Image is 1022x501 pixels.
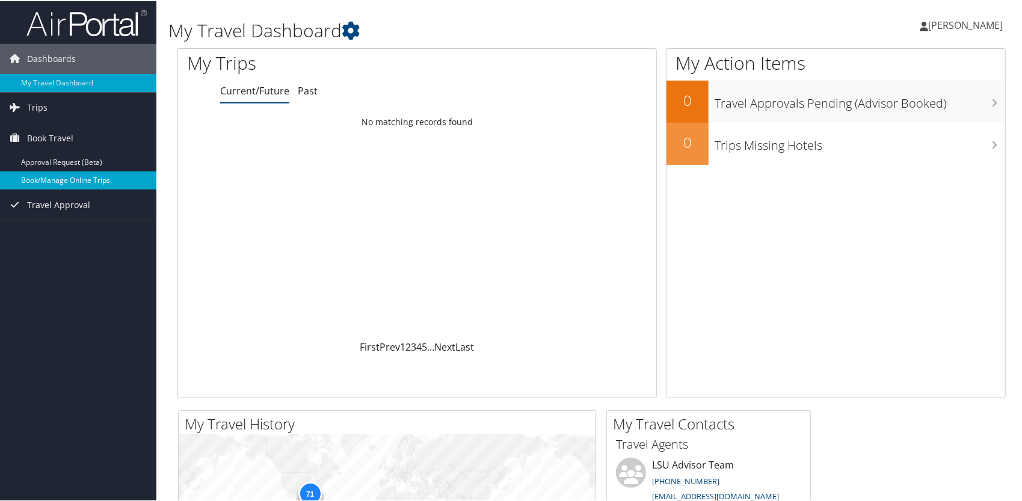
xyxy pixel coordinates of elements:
[405,339,411,352] a: 2
[455,339,474,352] a: Last
[427,339,434,352] span: …
[422,339,427,352] a: 5
[920,6,1015,42] a: [PERSON_NAME]
[27,43,76,73] span: Dashboards
[666,131,709,152] h2: 0
[185,413,596,433] h2: My Travel History
[380,339,400,352] a: Prev
[666,79,1005,121] a: 0Travel Approvals Pending (Advisor Booked)
[27,91,48,121] span: Trips
[666,49,1005,75] h1: My Action Items
[416,339,422,352] a: 4
[27,122,73,152] span: Book Travel
[298,83,318,96] a: Past
[360,339,380,352] a: First
[400,339,405,352] a: 1
[220,83,289,96] a: Current/Future
[666,89,709,109] h2: 0
[652,490,779,500] a: [EMAIL_ADDRESS][DOMAIN_NAME]
[27,189,90,219] span: Travel Approval
[928,17,1003,31] span: [PERSON_NAME]
[168,17,733,42] h1: My Travel Dashboard
[613,413,810,433] h2: My Travel Contacts
[666,121,1005,164] a: 0Trips Missing Hotels
[715,88,1005,111] h3: Travel Approvals Pending (Advisor Booked)
[411,339,416,352] a: 3
[434,339,455,352] a: Next
[616,435,801,452] h3: Travel Agents
[26,8,147,36] img: airportal-logo.png
[715,130,1005,153] h3: Trips Missing Hotels
[652,475,719,485] a: [PHONE_NUMBER]
[178,110,656,132] td: No matching records found
[187,49,448,75] h1: My Trips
